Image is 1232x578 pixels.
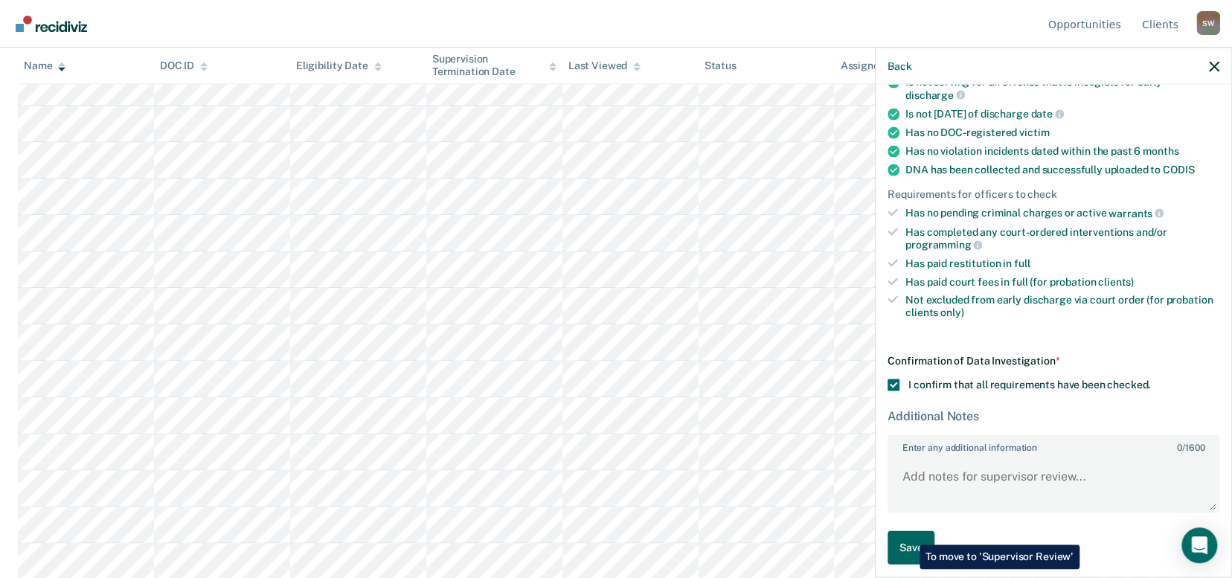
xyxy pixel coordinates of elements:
div: Eligibility Date [296,60,382,72]
div: Has no violation incidents dated within the past 6 [905,145,1219,158]
img: Recidiviz [16,16,87,32]
span: / 1600 [1177,443,1204,453]
span: warrants [1109,207,1164,219]
button: Save [888,530,934,564]
div: Has no DOC-registered [905,126,1219,139]
span: clients) [1098,275,1134,287]
div: Requirements for officers to check [888,188,1219,201]
div: DOC ID [160,60,208,72]
button: Back [888,60,911,72]
div: Is not serving for an offense that is ineligible for early [905,76,1219,101]
div: Has paid restitution in [905,257,1219,269]
span: date [1030,108,1063,120]
span: discharge [905,89,965,100]
label: Enter any additional information [889,437,1218,453]
div: Name [24,60,65,72]
span: only) [940,306,963,318]
div: Status [705,60,737,72]
div: Additional Notes [888,408,1219,423]
div: Assigned to [840,60,910,72]
button: Profile dropdown button [1196,11,1220,35]
span: I confirm that all requirements have been checked. [908,378,1150,390]
span: victim [1019,126,1049,138]
div: Has paid court fees in full (for probation [905,275,1219,288]
span: 0 [1177,443,1182,453]
span: CODIS [1163,164,1194,176]
div: Has completed any court-ordered interventions and/or [905,225,1219,251]
span: programming [905,239,982,251]
div: Open Intercom Messenger [1181,527,1217,563]
div: DNA has been collected and successfully uploaded to [905,164,1219,176]
div: Is not [DATE] of discharge [905,107,1219,121]
div: Has no pending criminal charges or active [905,206,1219,219]
span: full [1014,257,1030,269]
div: Confirmation of Data Investigation [888,355,1219,367]
div: Last Viewed [568,60,641,72]
div: Not excluded from early discharge via court order (for probation clients [905,294,1219,319]
div: S W [1196,11,1220,35]
span: months [1143,145,1178,157]
div: Supervision Termination Date [432,53,556,78]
